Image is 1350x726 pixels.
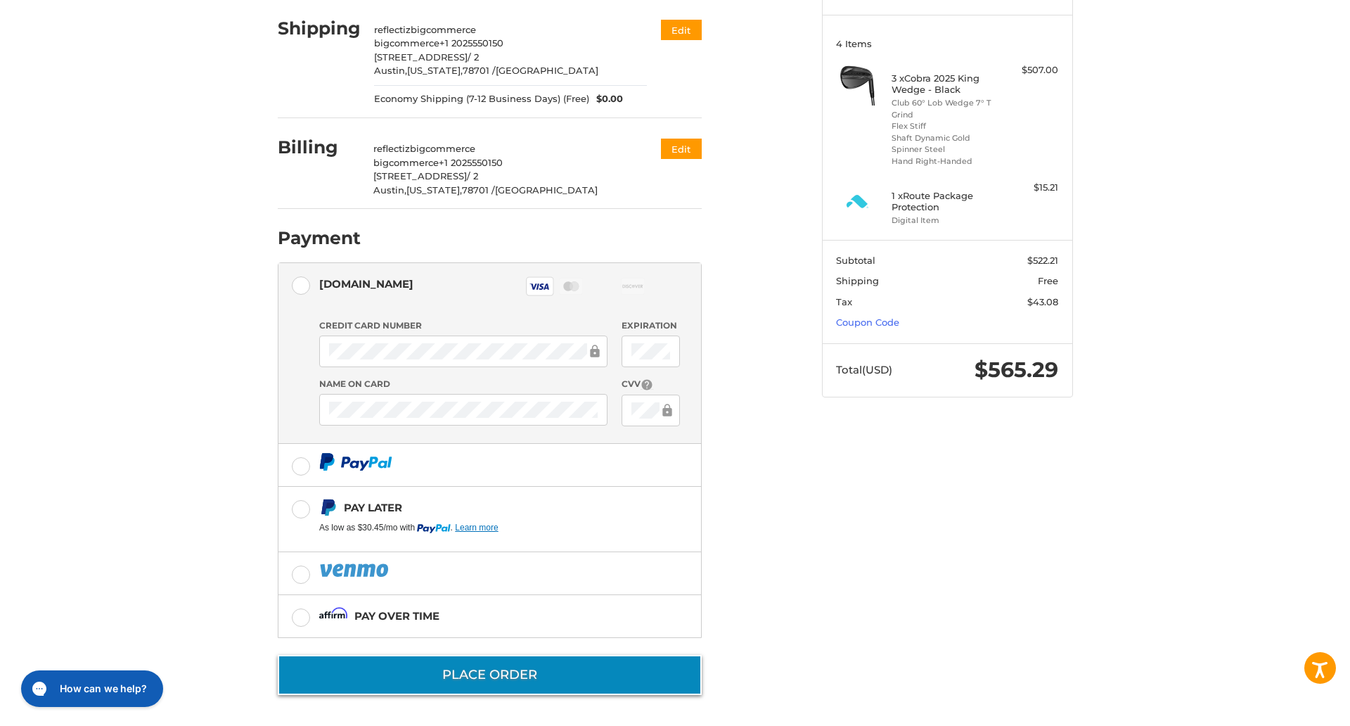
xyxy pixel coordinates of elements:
div: Pay over time [354,604,439,628]
span: Free [1038,275,1058,286]
span: +1 2025550150 [439,37,503,49]
iframe: PayPal Message 1 [319,522,613,535]
span: Shipping [836,275,879,286]
button: Place Order [278,655,702,695]
span: 78701 / [462,184,495,196]
h4: 3 x Cobra 2025 King Wedge - Black [892,72,999,96]
span: reflectiz [373,143,410,154]
span: / 2 [467,170,478,181]
span: bigcommerce [411,24,476,35]
h2: Shipping [278,18,361,39]
span: Austin, [373,184,406,196]
div: $507.00 [1003,63,1058,77]
span: [US_STATE], [407,65,463,76]
h4: 1 x Route Package Protection [892,190,999,213]
span: $565.29 [975,357,1058,383]
span: bigcommerce [410,143,475,154]
span: / 2 [468,51,479,63]
img: PayPal icon [319,561,391,579]
h2: Billing [278,136,360,158]
span: Total (USD) [836,363,892,376]
img: Affirm icon [319,607,347,625]
span: Subtotal [836,255,875,266]
button: Edit [661,20,702,40]
h2: How can we help? [46,16,133,30]
li: Hand Right-Handed [892,155,999,167]
label: Credit Card Number [319,319,607,332]
span: [US_STATE], [406,184,462,196]
span: $43.08 [1027,296,1058,307]
li: Flex Stiff [892,120,999,132]
h3: 4 Items [836,38,1058,49]
img: PayPal icon [319,453,392,471]
span: reflectiz [374,24,411,35]
span: [STREET_ADDRESS] [374,51,468,63]
div: Pay Later [344,496,613,519]
span: Austin, [374,65,407,76]
button: Edit [661,139,702,159]
label: Expiration [622,319,680,332]
span: $522.21 [1027,255,1058,266]
div: $15.21 [1003,181,1058,195]
span: [STREET_ADDRESS] [373,170,467,181]
span: Economy Shipping (7-12 Business Days) (Free) [374,92,589,106]
span: $0.00 [589,92,623,106]
span: 78701 / [463,65,496,76]
a: Coupon Code [836,317,899,328]
label: Name on Card [319,378,607,390]
img: Pay Later icon [319,499,337,516]
li: Club 60° Lob Wedge 7° T Grind [892,97,999,120]
li: Digital Item [892,215,999,227]
li: Shaft Dynamic Gold Spinner Steel [892,132,999,155]
label: CVV [622,378,680,391]
span: [GEOGRAPHIC_DATA] [495,184,598,196]
h2: Payment [278,227,361,249]
span: [GEOGRAPHIC_DATA] [496,65,598,76]
div: [DOMAIN_NAME] [319,272,413,295]
span: bigcommerce [373,157,439,168]
span: +1 2025550150 [439,157,503,168]
button: Gorgias live chat [7,5,149,42]
span: bigcommerce [374,37,439,49]
span: Tax [836,296,852,307]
